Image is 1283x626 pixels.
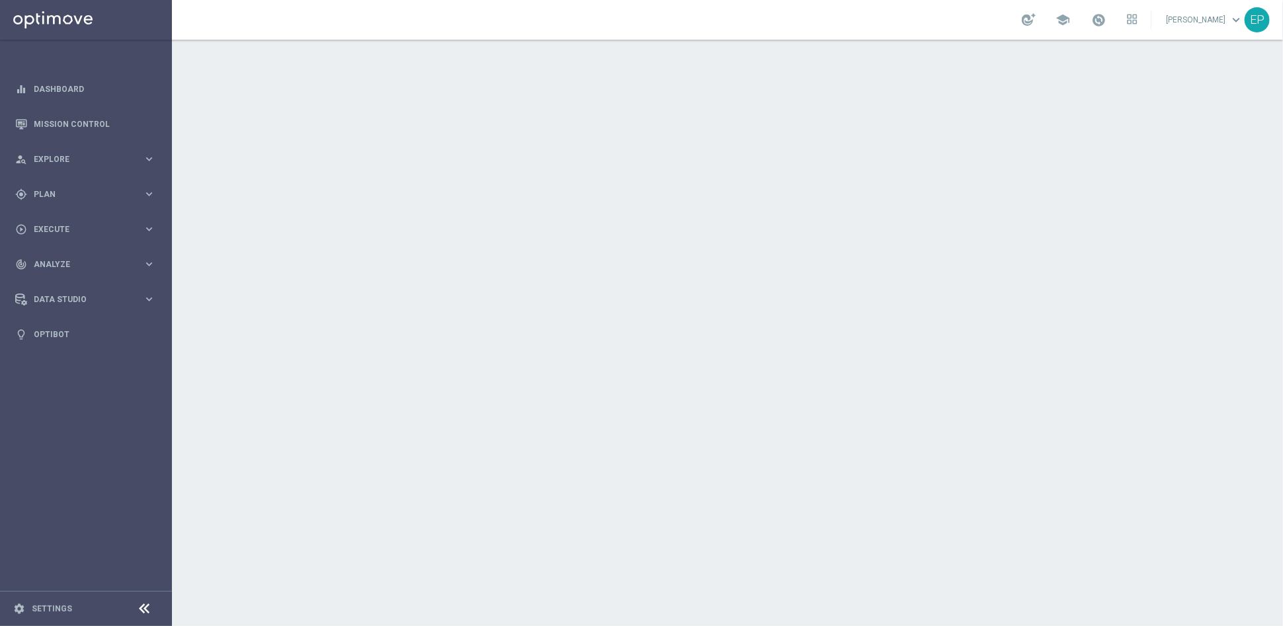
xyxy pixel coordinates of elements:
[34,295,143,303] span: Data Studio
[32,605,72,613] a: Settings
[15,224,156,235] button: play_circle_outline Execute keyboard_arrow_right
[34,155,143,163] span: Explore
[143,188,155,200] i: keyboard_arrow_right
[15,294,156,305] button: Data Studio keyboard_arrow_right
[15,258,27,270] i: track_changes
[34,260,143,268] span: Analyze
[34,71,155,106] a: Dashboard
[15,83,27,95] i: equalizer
[15,188,143,200] div: Plan
[1165,10,1245,30] a: [PERSON_NAME]keyboard_arrow_down
[15,317,155,352] div: Optibot
[143,258,155,270] i: keyboard_arrow_right
[15,223,27,235] i: play_circle_outline
[34,225,143,233] span: Execute
[1055,13,1070,27] span: school
[34,190,143,198] span: Plan
[15,154,156,165] button: person_search Explore keyboard_arrow_right
[1245,7,1270,32] div: EP
[143,293,155,305] i: keyboard_arrow_right
[34,106,155,141] a: Mission Control
[15,329,156,340] button: lightbulb Optibot
[143,153,155,165] i: keyboard_arrow_right
[15,71,155,106] div: Dashboard
[15,153,27,165] i: person_search
[15,119,156,130] button: Mission Control
[15,84,156,95] button: equalizer Dashboard
[15,258,143,270] div: Analyze
[1229,13,1243,27] span: keyboard_arrow_down
[13,603,25,615] i: settings
[15,153,143,165] div: Explore
[15,188,27,200] i: gps_fixed
[143,223,155,235] i: keyboard_arrow_right
[15,329,27,340] i: lightbulb
[15,259,156,270] button: track_changes Analyze keyboard_arrow_right
[15,189,156,200] button: gps_fixed Plan keyboard_arrow_right
[15,106,155,141] div: Mission Control
[15,223,143,235] div: Execute
[34,317,155,352] a: Optibot
[15,293,143,305] div: Data Studio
